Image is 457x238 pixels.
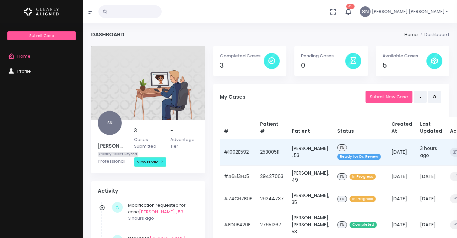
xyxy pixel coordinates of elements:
p: Advantage Tier [170,136,199,149]
td: [DATE] [387,165,416,188]
span: 35 [346,4,355,9]
th: Status [333,117,387,139]
span: Home [17,53,31,59]
img: Logo Horizontal [24,5,59,19]
p: Available Cases [382,53,426,59]
h4: Dashboard [91,31,124,38]
span: Clearly Select Beyond [98,152,138,157]
h4: 0 [301,62,345,69]
span: In Progress [350,196,376,202]
th: Patient # [256,117,288,139]
li: Home [404,31,418,38]
td: 29427063 [256,165,288,188]
td: [PERSON_NAME], 49 [288,165,333,188]
th: # [220,117,256,139]
span: Completed [350,222,377,228]
p: Professional [98,158,126,165]
span: Ready for Dr. Review [337,154,381,160]
span: SN [360,6,371,17]
p: Completed Cases [220,53,264,59]
td: [PERSON_NAME] , 53 [288,139,333,165]
h5: My Cases [220,94,366,100]
td: [DATE] [416,188,446,210]
a: View Profile [134,157,166,167]
td: [DATE] [416,165,446,188]
span: In Progress [350,174,376,180]
a: Submit Case [7,31,76,40]
span: [PERSON_NAME] [PERSON_NAME] [372,8,445,15]
td: 29244737 [256,188,288,210]
td: [PERSON_NAME], 35 [288,188,333,210]
td: [DATE] [387,139,416,165]
h5: - [170,128,199,134]
td: 25300511 [256,139,288,165]
th: Patient [288,117,333,139]
p: 3 hours ago [128,215,195,222]
td: #74C67B0F [220,188,256,210]
p: Cases Submitted [134,136,162,149]
th: Last Updated [416,117,446,139]
th: Created At [387,117,416,139]
span: Profile [17,68,31,74]
h5: [PERSON_NAME] [PERSON_NAME] [98,143,126,149]
a: Submit New Case [366,91,412,103]
h4: 5 [382,62,426,69]
p: Pending Cases [301,53,345,59]
h5: 3 [134,128,162,134]
a: [PERSON_NAME] , 53 [139,209,183,215]
h4: Activity [98,188,199,194]
h4: 3 [220,62,264,69]
div: Modification requested for case . [128,202,195,222]
td: #46E13FD5 [220,165,256,188]
li: Dashboard [418,31,449,38]
td: 3 hours ago [416,139,446,165]
td: #1002E592 [220,139,256,165]
span: SN [98,111,122,135]
span: Submit Case [29,33,54,38]
td: [DATE] [387,188,416,210]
